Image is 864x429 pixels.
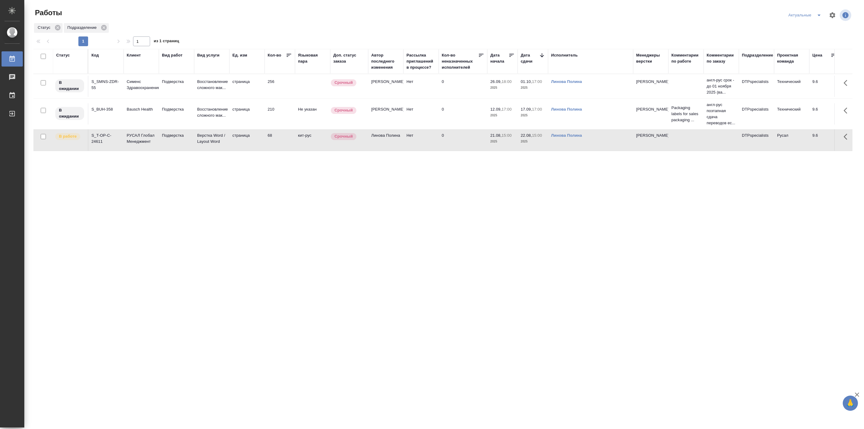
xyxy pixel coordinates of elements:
[532,79,542,84] p: 17:00
[774,103,809,125] td: Технический
[636,79,665,85] p: [PERSON_NAME]
[809,129,840,151] td: 9.6
[502,79,512,84] p: 18:00
[232,52,247,58] div: Ед. изм
[439,76,487,97] td: 0
[33,8,62,18] span: Работы
[521,139,545,145] p: 2025
[490,112,515,118] p: 2025
[502,133,512,138] p: 15:00
[636,132,665,139] p: [PERSON_NAME]
[67,25,99,31] p: Подразделение
[809,76,840,97] td: 9.6
[38,25,53,31] p: Статус
[840,9,852,21] span: Посмотреть информацию
[490,107,502,112] p: 12.09,
[671,105,701,123] p: Packaging labels for sales packaging ...
[162,106,191,112] p: Подверстка
[490,79,502,84] p: 26.09,
[127,79,156,91] p: Сименс Здравоохранение
[91,52,99,58] div: Код
[521,112,545,118] p: 2025
[521,107,532,112] p: 17.09,
[55,106,85,121] div: Исполнитель назначен, приступать к работе пока рано
[521,79,532,84] p: 01.10,
[368,129,403,151] td: Линова Полина
[127,132,156,145] p: РУСАЛ Глобал Менеджмент
[532,133,542,138] p: 15:00
[295,103,330,125] td: Не указан
[551,107,582,112] a: Линова Полина
[265,129,295,151] td: 68
[636,106,665,112] p: [PERSON_NAME]
[197,52,220,58] div: Вид услуги
[265,76,295,97] td: 256
[840,76,855,90] button: Здесь прячутся важные кнопки
[64,23,109,33] div: Подразделение
[739,129,774,151] td: DTPspecialists
[55,132,85,141] div: Исполнитель выполняет работу
[707,102,736,126] p: англ-рус поэтапная сдача переводов ес...
[162,132,191,139] p: Подверстка
[442,52,478,70] div: Кол-во неназначенных исполнителей
[59,80,81,92] p: В ожидании
[707,77,736,95] p: англ-рус срок - до 01 ноября 2025 (ва...
[490,133,502,138] p: 21.08,
[777,52,806,64] div: Проектная команда
[298,52,327,64] div: Языковая пара
[809,103,840,125] td: 9.6
[532,107,542,112] p: 17:00
[551,79,582,84] a: Линова Полина
[840,103,855,118] button: Здесь прячутся важные кнопки
[490,52,509,64] div: Дата начала
[521,133,532,138] p: 22.08,
[334,107,353,113] p: Срочный
[502,107,512,112] p: 17:00
[154,37,179,46] span: из 1 страниц
[34,23,63,33] div: Статус
[403,76,439,97] td: Нет
[295,129,330,151] td: кит-рус
[671,52,701,64] div: Комментарии по работе
[774,76,809,97] td: Технический
[371,52,400,70] div: Автор последнего изменения
[91,79,121,91] div: S_SMNS-ZDR-55
[127,52,141,58] div: Клиент
[840,129,855,144] button: Здесь прячутся важные кнопки
[707,52,736,64] div: Комментарии по заказу
[334,133,353,139] p: Срочный
[845,397,855,410] span: 🙏
[825,8,840,22] span: Настроить таблицу
[774,129,809,151] td: Русал
[59,133,77,139] p: В работе
[406,52,436,70] div: Рассылка приглашений в процессе?
[490,139,515,145] p: 2025
[439,103,487,125] td: 0
[490,85,515,91] p: 2025
[551,133,582,138] a: Линова Полина
[742,52,773,58] div: Подразделение
[636,52,665,64] div: Менеджеры верстки
[197,79,226,91] p: Восстановление сложного мак...
[521,85,545,91] p: 2025
[368,103,403,125] td: [PERSON_NAME]
[197,132,226,145] p: Верстка Word / Layout Word
[91,132,121,145] div: S_T-OP-C-24611
[403,103,439,125] td: Нет
[551,52,578,58] div: Исполнитель
[56,52,70,58] div: Статус
[368,76,403,97] td: [PERSON_NAME]
[439,129,487,151] td: 0
[265,103,295,125] td: 210
[229,129,265,151] td: страница
[333,52,365,64] div: Доп. статус заказа
[197,106,226,118] p: Восстановление сложного мак...
[127,106,156,112] p: Bausch Health
[229,103,265,125] td: страница
[229,76,265,97] td: страница
[59,107,81,119] p: В ожидании
[162,52,183,58] div: Вид работ
[521,52,539,64] div: Дата сдачи
[268,52,281,58] div: Кол-во
[55,79,85,93] div: Исполнитель назначен, приступать к работе пока рано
